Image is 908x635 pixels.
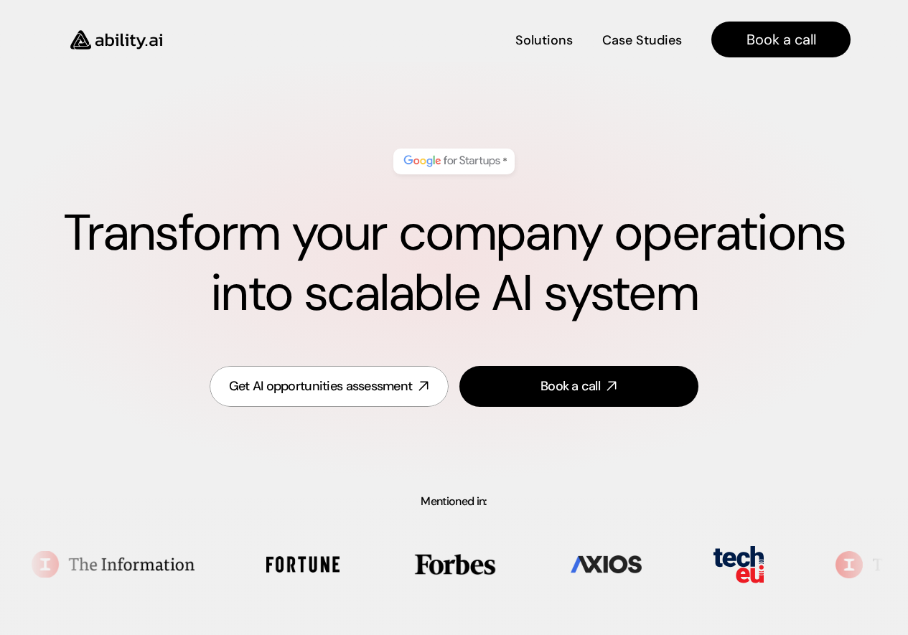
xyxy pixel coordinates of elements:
div: Book a call [540,377,600,395]
h1: Transform your company operations into scalable AI system [57,203,851,324]
h4: Solutions [515,32,573,50]
a: Get AI opportunities assessment [210,366,449,407]
div: Get AI opportunities assessment [229,377,413,395]
h4: Book a call [746,29,816,50]
h4: Case Studies [602,32,682,50]
a: Book a call [711,22,851,57]
a: Solutions [515,27,573,52]
nav: Main navigation [182,22,851,57]
a: Case Studies [602,27,683,52]
a: Book a call [459,366,698,407]
p: Mentioned in: [33,496,875,507]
